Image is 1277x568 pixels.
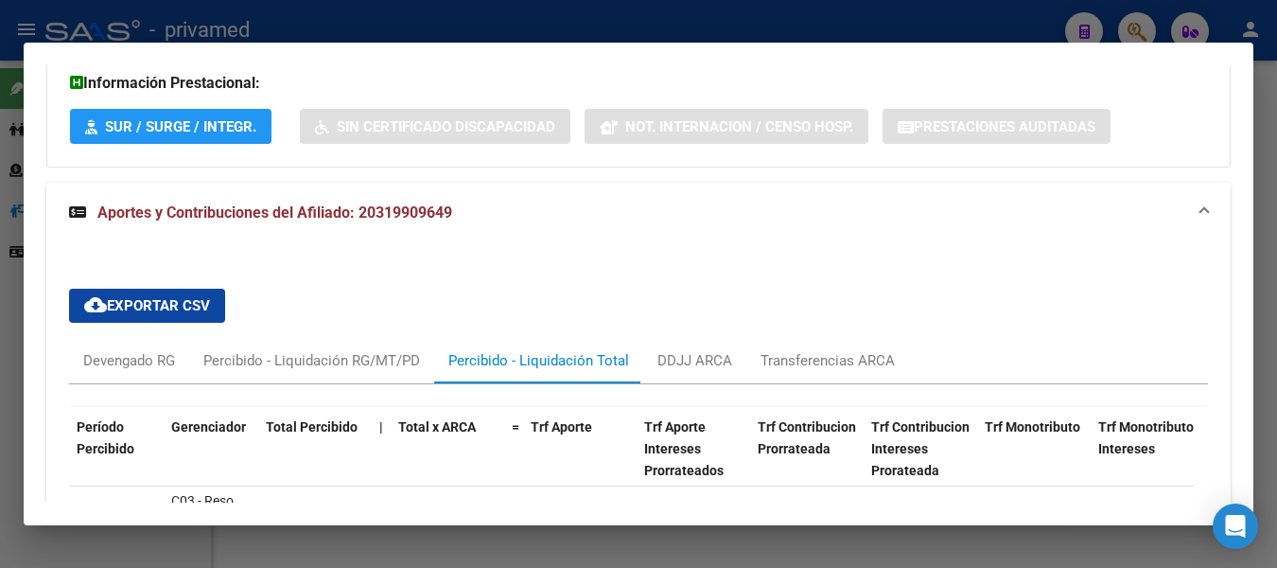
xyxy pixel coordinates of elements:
[171,419,246,435] span: Gerenciador
[585,109,868,144] button: Not. Internacion / Censo Hosp.
[512,502,519,517] span: =
[871,419,970,478] span: Trf Contribucion Intereses Prorateada
[69,407,164,512] datatable-header-cell: Período Percibido
[448,350,629,371] div: Percibido - Liquidación Total
[266,502,317,517] span: $ 302,91
[84,297,210,314] span: Exportar CSV
[258,407,372,512] datatable-header-cell: Total Percibido
[300,109,570,144] button: Sin Certificado Discapacidad
[512,419,519,435] span: =
[398,419,476,435] span: Total x ARCA
[77,502,122,517] span: 202506
[750,407,864,512] datatable-header-cell: Trf Contribucion Prorrateada
[105,118,256,135] span: SUR / SURGE / INTEGR.
[644,502,680,517] span: $ 0,00
[83,350,175,371] div: Devengado RG
[985,502,1021,517] span: $ 0,00
[914,118,1095,135] span: Prestaciones Auditadas
[1098,502,1134,517] span: $ 0,00
[70,72,1207,95] h3: Información Prestacional:
[531,419,592,435] span: Trf Aporte
[171,493,234,530] span: C03 - Reso 01/2025
[164,407,258,512] datatable-header-cell: Gerenciador
[266,419,358,435] span: Total Percibido
[883,109,1111,144] button: Prestaciones Auditadas
[379,502,382,517] span: |
[1091,407,1204,512] datatable-header-cell: Trf Monotributo Intereses
[871,502,907,517] span: $ 0,00
[379,419,383,435] span: |
[977,407,1091,512] datatable-header-cell: Trf Monotributo
[758,419,856,456] span: Trf Contribucion Prorrateada
[637,407,750,512] datatable-header-cell: Trf Aporte Intereses Prorrateados
[504,407,523,512] datatable-header-cell: =
[523,407,637,512] datatable-header-cell: Trf Aporte
[97,204,452,222] span: Aportes y Contribuciones del Afiliado: 20319909649
[531,502,567,517] span: $ 0,00
[1213,504,1258,549] div: Open Intercom Messenger
[761,350,895,371] div: Transferencias ARCA
[644,419,724,478] span: Trf Aporte Intereses Prorrateados
[84,293,107,316] mat-icon: cloud_download
[203,350,420,371] div: Percibido - Liquidación RG/MT/PD
[46,183,1231,243] mat-expansion-panel-header: Aportes y Contribuciones del Afiliado: 20319909649
[337,118,555,135] span: Sin Certificado Discapacidad
[985,419,1080,435] span: Trf Monotributo
[372,407,391,512] datatable-header-cell: |
[391,407,504,512] datatable-header-cell: Total x ARCA
[1098,419,1194,456] span: Trf Monotributo Intereses
[77,419,134,456] span: Período Percibido
[864,407,977,512] datatable-header-cell: Trf Contribucion Intereses Prorateada
[625,118,853,135] span: Not. Internacion / Censo Hosp.
[70,109,271,144] button: SUR / SURGE / INTEGR.
[758,502,809,517] span: $ 302,91
[398,502,449,517] span: $ 302,91
[69,289,225,323] button: Exportar CSV
[657,350,732,371] div: DDJJ ARCA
